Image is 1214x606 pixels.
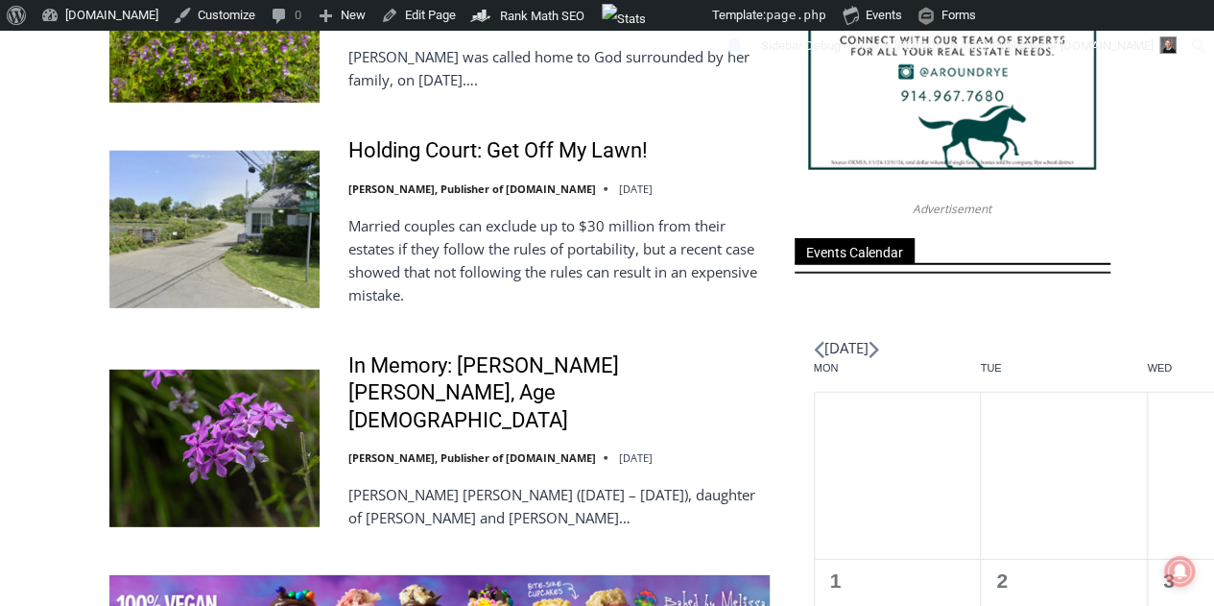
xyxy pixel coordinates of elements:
a: Howdy, [848,31,1184,61]
a: Intern @ [DOMAIN_NAME] [462,186,930,239]
span: Tue [980,361,1147,376]
p: [PERSON_NAME] was called home to God surrounded by her family, on [DATE]…. [348,45,770,91]
span: Events Calendar [795,238,915,264]
li: [DATE] [824,335,869,361]
div: "Chef [PERSON_NAME] omakase menu is nirvana for lovers of great Japanese food." [198,120,282,230]
p: Married couples can exclude up to $30 million from their estates if they follow the rules of port... [348,214,770,306]
a: [PERSON_NAME], Publisher of [DOMAIN_NAME] [348,450,596,465]
span: Open Tues. - Sun. [PHONE_NUMBER] [6,198,188,271]
a: In Memory: [PERSON_NAME] [PERSON_NAME], Age [DEMOGRAPHIC_DATA] [348,352,770,435]
img: Views over 48 hours. Click for more Jetpack Stats. [602,4,709,27]
span: Mon [814,361,981,376]
span: Rank Math SEO [500,9,584,23]
a: Previous month [814,341,824,359]
span: page.php [766,8,826,22]
a: [PERSON_NAME], Publisher of [DOMAIN_NAME] [348,182,596,196]
a: Next month [869,341,879,359]
a: Turn on Custom Sidebars explain mode. [754,31,848,61]
img: In Memory: Barbara Porter Schofield, Age 90 [109,370,320,527]
span: Intern @ [DOMAIN_NAME] [502,191,890,234]
div: Apply Now <> summer and RHS senior internships available [485,1,907,186]
img: Holding Court: Get Off My Lawn! [109,151,320,308]
time: [DATE] [619,450,653,465]
span: [PERSON_NAME], Publisher of [DOMAIN_NAME] [894,38,1154,53]
a: Holding Court: Get Off My Lawn! [348,137,648,165]
a: Open Tues. - Sun. [PHONE_NUMBER] [1,193,193,239]
div: Tuesday [980,361,1147,391]
p: [PERSON_NAME] [PERSON_NAME] ([DATE] – [DATE]), daughter of [PERSON_NAME] and [PERSON_NAME]… [348,483,770,529]
time: [DATE] [619,182,653,196]
div: Monday [814,361,981,391]
span: Advertisement [893,200,1011,218]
